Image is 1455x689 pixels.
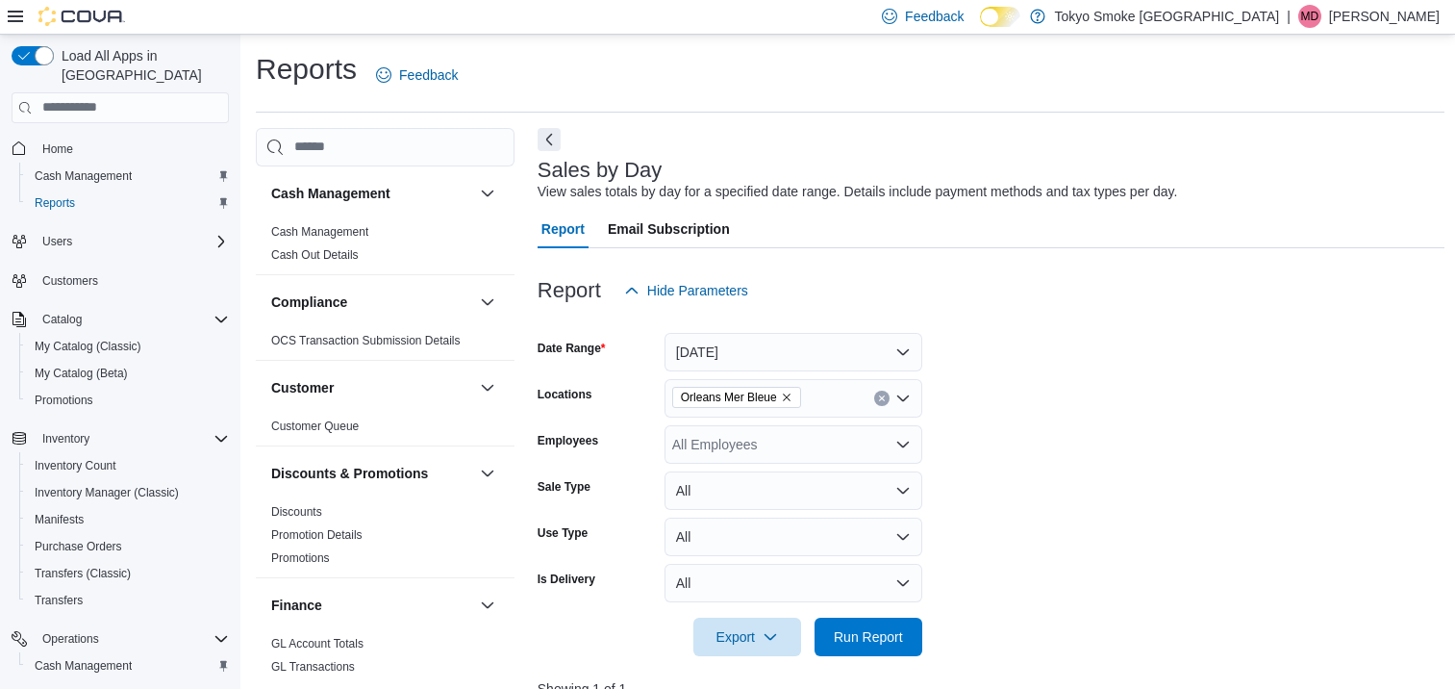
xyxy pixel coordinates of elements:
span: Promotion Details [271,527,363,543]
span: Catalog [35,308,229,331]
a: Transfers [27,589,90,612]
span: Operations [42,631,99,647]
span: OCS Transaction Submission Details [271,333,461,348]
span: Cash Management [27,165,229,188]
span: Inventory [42,431,89,447]
span: My Catalog (Beta) [27,362,229,385]
button: Inventory Count [19,452,237,479]
button: Users [35,230,80,253]
button: Customer [271,378,472,397]
span: Dark Mode [980,27,981,28]
button: Discounts & Promotions [271,464,472,483]
span: Promotions [27,389,229,412]
span: Feedback [905,7,964,26]
span: Promotions [271,550,330,566]
h1: Reports [256,50,357,89]
button: Operations [4,625,237,652]
p: Tokyo Smoke [GEOGRAPHIC_DATA] [1055,5,1280,28]
a: Cash Management [271,225,368,239]
span: Transfers [27,589,229,612]
span: GL Account Totals [271,636,364,651]
button: My Catalog (Classic) [19,333,237,360]
button: Users [4,228,237,255]
a: Transfers (Classic) [27,562,138,585]
span: Cash Management [271,224,368,240]
a: Manifests [27,508,91,531]
label: Employees [538,433,598,448]
div: Cash Management [256,220,514,274]
span: Inventory Manager (Classic) [35,485,179,500]
h3: Report [538,279,601,302]
a: Cash Management [27,654,139,677]
span: Manifests [27,508,229,531]
span: Promotions [35,393,93,408]
button: Purchase Orders [19,533,237,560]
h3: Discounts & Promotions [271,464,428,483]
span: Customers [42,273,98,289]
span: GL Transactions [271,659,355,675]
span: Customers [35,268,229,293]
button: Inventory [4,425,237,452]
input: Dark Mode [980,7,1020,27]
span: Email Subscription [608,210,730,248]
span: Manifests [35,512,84,527]
span: Cash Out Details [271,247,359,263]
a: Inventory Manager (Classic) [27,481,187,504]
a: Cash Out Details [271,248,359,262]
span: Customer Queue [271,419,359,434]
span: Load All Apps in [GEOGRAPHIC_DATA] [54,46,229,85]
span: Purchase Orders [27,535,229,558]
span: MD [1301,5,1319,28]
button: Export [693,618,801,656]
span: Feedback [399,65,458,85]
a: Purchase Orders [27,535,130,558]
a: Feedback [368,56,465,94]
span: Cash Management [35,658,132,674]
button: Cash Management [271,184,472,203]
a: Home [35,138,81,161]
a: Cash Management [27,165,139,188]
a: Customer Queue [271,420,359,433]
h3: Sales by Day [538,159,663,182]
label: Locations [538,387,592,402]
button: Next [538,128,561,151]
button: Catalog [35,308,89,331]
button: Cash Management [476,182,499,205]
span: Transfers [35,593,83,608]
div: View sales totals by day for a specified date range. Details include payment methods and tax type... [538,182,1178,202]
span: Export [705,618,790,656]
a: Promotions [271,551,330,565]
a: Inventory Count [27,454,124,477]
a: GL Account Totals [271,637,364,651]
div: Finance [256,632,514,686]
span: Reports [35,195,75,211]
a: My Catalog (Beta) [27,362,136,385]
button: Finance [271,596,472,615]
span: Run Report [834,627,903,647]
button: Hide Parameters [616,271,756,310]
div: Compliance [256,329,514,360]
span: Users [35,230,229,253]
span: My Catalog (Classic) [27,335,229,358]
a: Reports [27,191,83,215]
button: Open list of options [895,437,911,452]
span: Cash Management [27,654,229,677]
span: My Catalog (Classic) [35,339,141,354]
img: Cova [38,7,125,26]
label: Date Range [538,341,606,356]
div: Discounts & Promotions [256,500,514,577]
button: Discounts & Promotions [476,462,499,485]
span: Discounts [271,504,322,520]
button: Transfers (Classic) [19,560,237,587]
span: Report [541,210,585,248]
span: Orleans Mer Bleue [681,388,777,407]
a: OCS Transaction Submission Details [271,334,461,347]
button: Customers [4,267,237,294]
button: All [665,564,922,602]
span: Operations [35,627,229,651]
span: Catalog [42,312,82,327]
span: Cash Management [35,168,132,184]
label: Use Type [538,525,588,541]
button: Open list of options [895,391,911,406]
span: My Catalog (Beta) [35,366,128,381]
